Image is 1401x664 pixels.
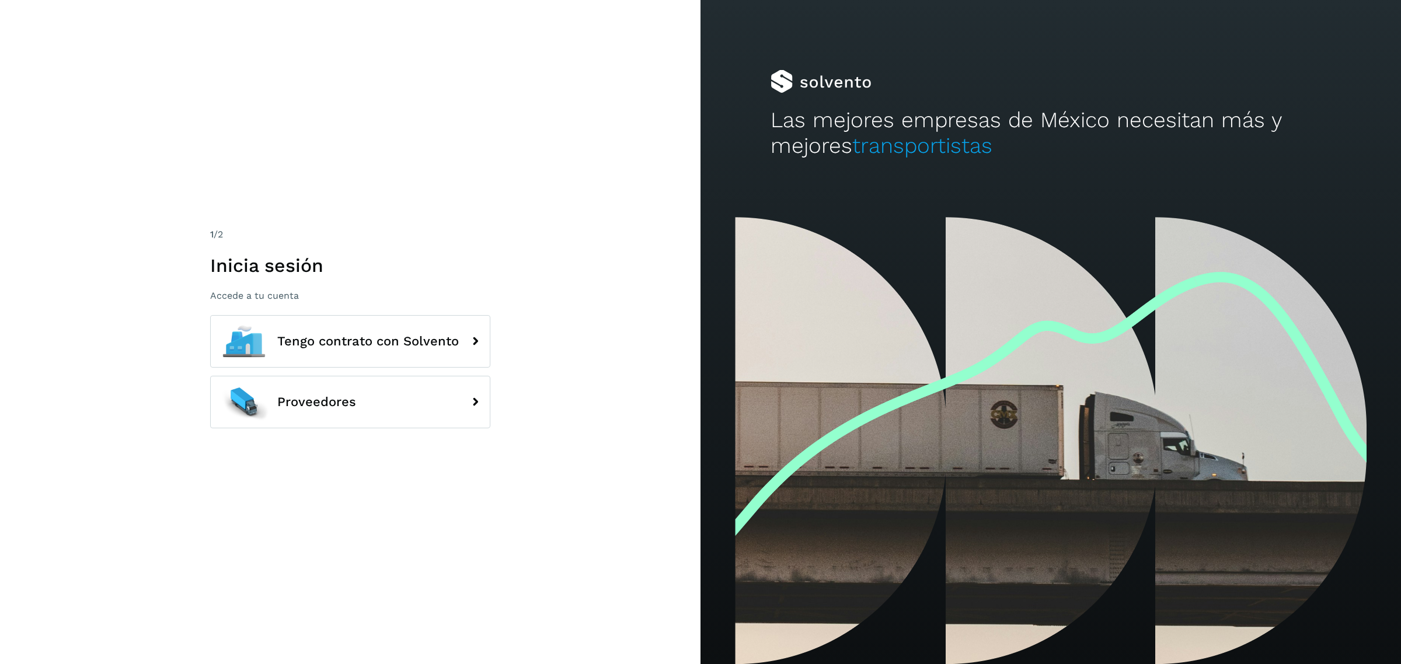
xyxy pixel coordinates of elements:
[210,315,490,368] button: Tengo contrato con Solvento
[210,290,490,301] p: Accede a tu cuenta
[277,395,356,409] span: Proveedores
[852,133,992,158] span: transportistas
[210,229,214,240] span: 1
[210,228,490,242] div: /2
[210,254,490,277] h1: Inicia sesión
[771,107,1331,159] h2: Las mejores empresas de México necesitan más y mejores
[277,334,459,348] span: Tengo contrato con Solvento
[210,376,490,428] button: Proveedores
